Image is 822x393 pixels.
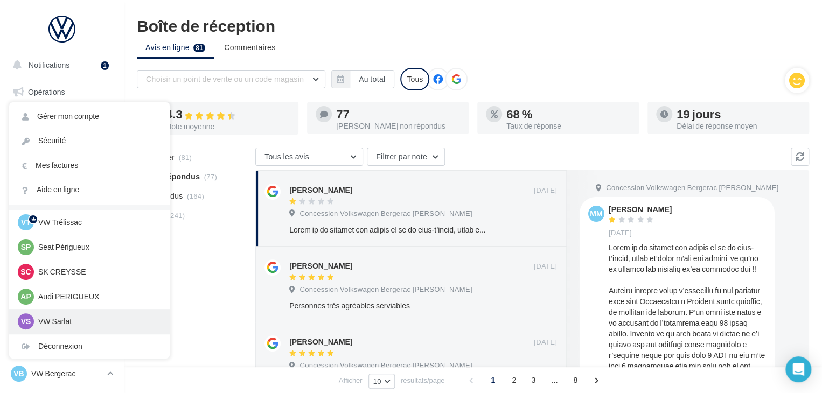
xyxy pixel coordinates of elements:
[38,316,157,327] p: VW Sarlat
[534,338,557,347] span: [DATE]
[179,153,192,162] span: (81)
[331,70,394,88] button: Au total
[31,368,103,379] p: VW Bergerac
[6,305,117,336] a: Campagnes DataOnDemand
[299,361,472,370] span: Concession Volkswagen Bergerac [PERSON_NAME]
[20,266,31,277] span: SC
[400,68,429,90] div: Tous
[137,17,809,33] div: Boîte de réception
[21,217,31,228] span: VT
[505,371,523,389] span: 2
[339,375,363,385] span: Afficher
[20,291,31,302] span: AP
[6,242,117,265] a: Calendrier
[606,183,778,193] span: Concession Volkswagen Bergerac [PERSON_NAME]
[368,374,395,389] button: 10
[567,371,584,389] span: 8
[6,188,117,211] a: Contacts
[336,122,460,130] div: [PERSON_NAME] non répondus
[9,334,170,359] div: Déconnexion
[168,211,185,220] span: (241)
[534,186,557,195] span: [DATE]
[6,269,117,300] a: PLV et print personnalisable
[534,262,557,271] span: [DATE]
[6,215,117,238] a: Médiathèque
[6,107,117,130] a: Boîte de réception81
[224,42,275,53] span: Commentaires
[609,228,632,238] span: [DATE]
[9,129,170,153] a: Sécurité
[609,206,672,213] div: [PERSON_NAME]
[9,363,115,384] a: VB VW Bergerac
[401,375,445,385] span: résultats/page
[6,81,117,103] a: Opérations
[146,74,304,83] span: Choisir un point de vente ou un code magasin
[785,356,811,382] div: Open Intercom Messenger
[506,122,630,130] div: Taux de réponse
[289,300,487,311] div: Personnes très agréables serviables
[289,185,352,195] div: [PERSON_NAME]
[484,371,501,389] span: 1
[6,135,117,158] a: Visibilité en ligne
[29,60,69,69] span: Notifications
[6,162,117,185] a: Campagnes
[38,242,157,252] p: Seat Périgueux
[590,208,602,219] span: mm
[677,108,800,120] div: 19 jours
[677,122,800,130] div: Délai de réponse moyen
[38,217,157,228] p: VW Trélissac
[9,104,170,129] a: Gérer mon compte
[6,54,113,76] button: Notifications 1
[289,336,352,347] div: [PERSON_NAME]
[166,108,290,121] div: 4.3
[255,148,363,166] button: Tous les avis
[336,108,460,120] div: 77
[289,261,352,271] div: [PERSON_NAME]
[21,242,31,252] span: SP
[21,316,31,327] span: VS
[9,153,170,178] a: Mes factures
[289,224,487,235] div: Lorem ip do sitamet con adipis el se do eius-t’incid, utlab et’dolor m’ali eni admini ve qu’no ex...
[367,148,445,166] button: Filtrer par note
[350,70,394,88] button: Au total
[299,285,472,294] span: Concession Volkswagen Bergerac [PERSON_NAME]
[546,371,563,389] span: ...
[137,70,325,88] button: Choisir un point de vente ou un code magasin
[13,368,24,379] span: VB
[373,377,381,385] span: 10
[525,371,542,389] span: 3
[166,123,290,130] div: Note moyenne
[264,152,309,161] span: Tous les avis
[299,209,472,219] span: Concession Volkswagen Bergerac [PERSON_NAME]
[28,87,65,96] span: Opérations
[506,108,630,120] div: 68 %
[38,291,157,302] p: Audi PERIGUEUX
[9,178,170,202] a: Aide en ligne
[187,192,204,200] span: (164)
[38,266,157,277] p: SK CREYSSE
[101,61,109,70] div: 1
